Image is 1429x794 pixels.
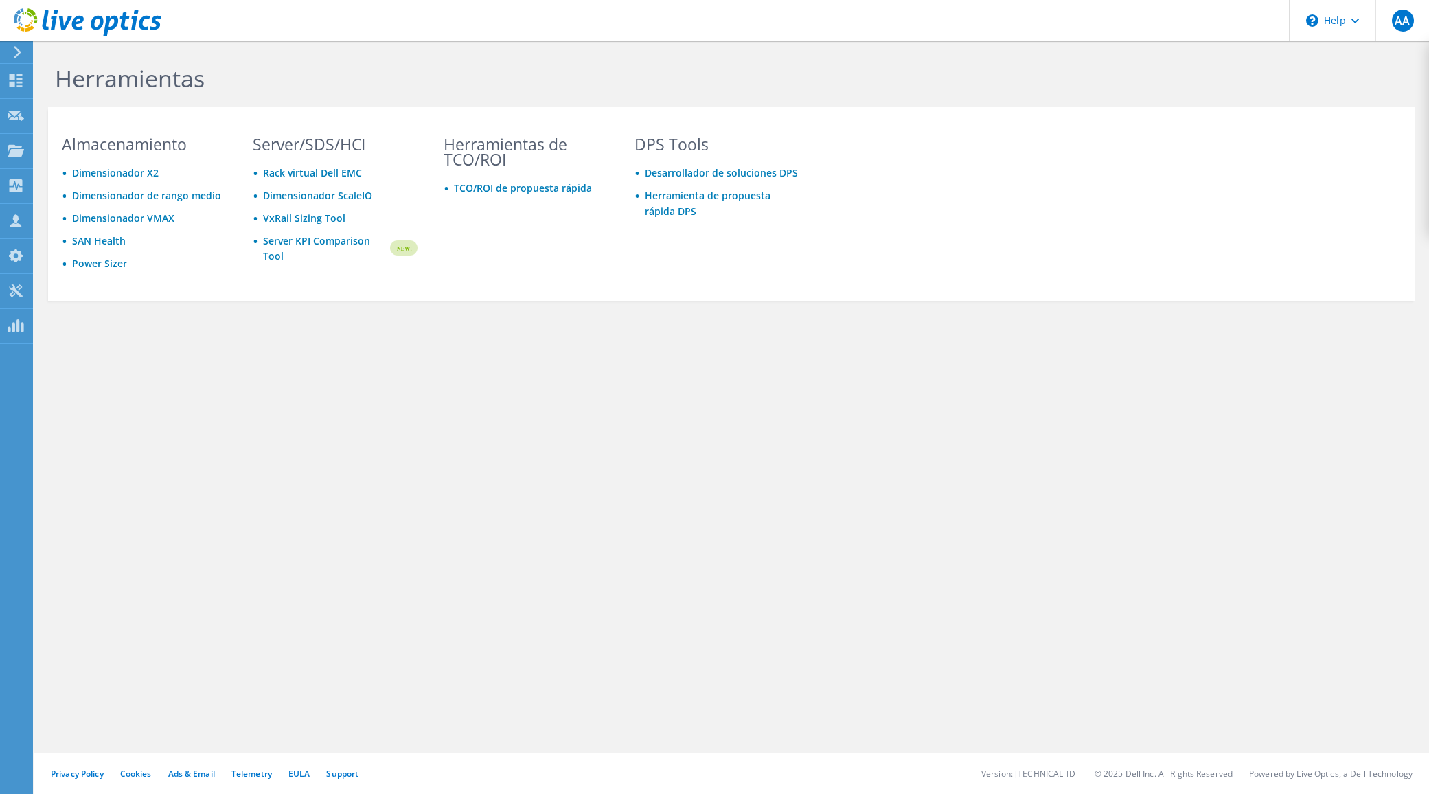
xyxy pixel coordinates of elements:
h3: DPS Tools [635,137,799,152]
h3: Almacenamiento [62,137,227,152]
li: © 2025 Dell Inc. All Rights Reserved [1095,768,1233,780]
a: Dimensionador VMAX [72,212,174,225]
a: SAN Health [72,234,126,247]
a: Power Sizer [72,257,127,270]
a: Support [326,768,358,780]
a: VxRail Sizing Tool [263,212,345,225]
a: Herramienta de propuesta rápida DPS [645,189,770,218]
a: Desarrollador de soluciones DPS [645,166,798,179]
a: Dimensionador X2 [72,166,159,179]
img: new-badge.svg [388,232,418,264]
li: Powered by Live Optics, a Dell Technology [1249,768,1413,780]
a: Cookies [120,768,152,780]
h1: Herramientas [55,64,982,93]
span: AA [1392,10,1414,32]
a: Dimensionador ScaleIO [263,189,372,202]
a: Rack virtual Dell EMC [263,166,362,179]
a: Privacy Policy [51,768,104,780]
a: Ads & Email [168,768,215,780]
a: TCO/ROI de propuesta rápida [454,181,592,194]
li: Version: [TECHNICAL_ID] [981,768,1078,780]
a: Telemetry [231,768,272,780]
a: Dimensionador de rango medio [72,189,221,202]
h3: Herramientas de TCO/ROI [444,137,608,167]
svg: \n [1306,14,1318,27]
a: Server KPI Comparison Tool [263,234,388,264]
a: EULA [288,768,310,780]
h3: Server/SDS/HCI [253,137,418,152]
